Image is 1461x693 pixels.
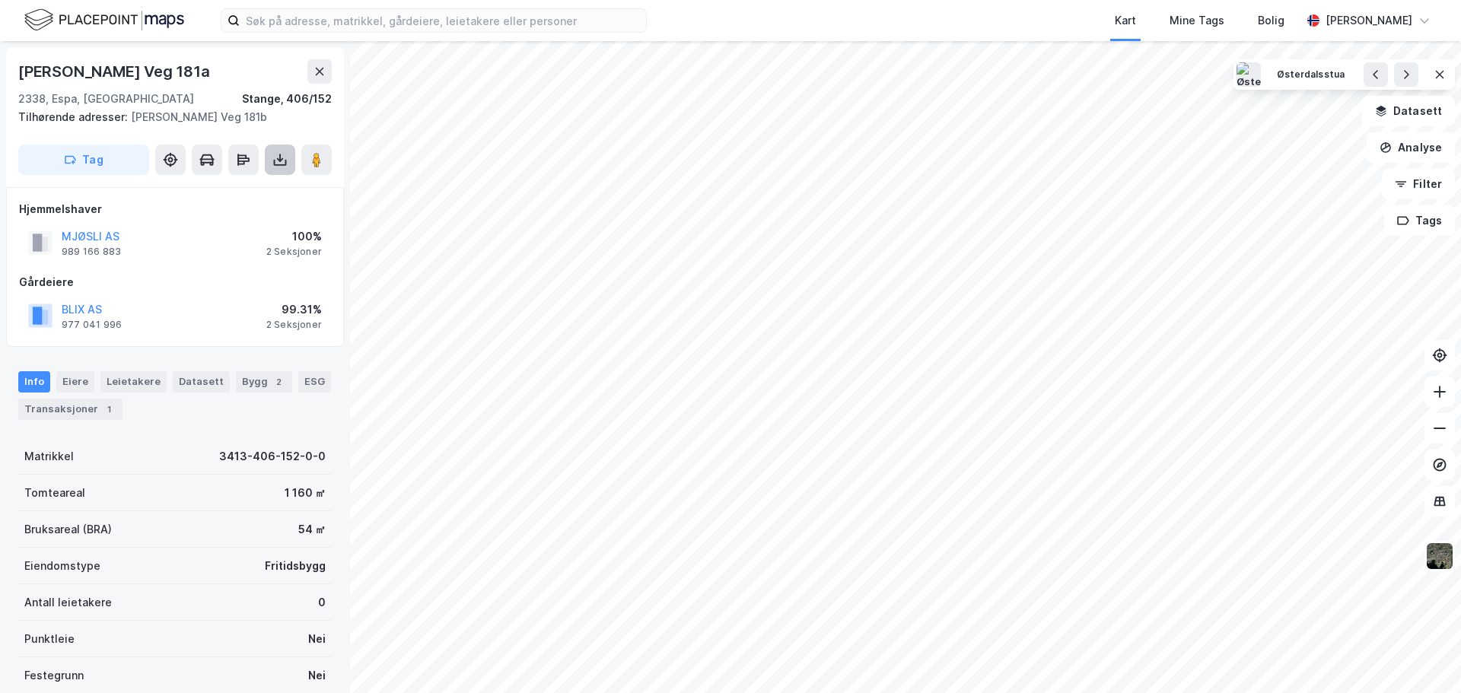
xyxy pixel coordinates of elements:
button: Tags [1384,205,1455,236]
div: Eiendomstype [24,557,100,575]
div: Kontrollprogram for chat [1385,620,1461,693]
div: 989 166 883 [62,246,121,258]
span: Tilhørende adresser: [18,110,131,123]
img: Østerdalsstua [1237,62,1261,87]
div: Østerdalsstua [1277,68,1345,81]
div: 1 [101,402,116,417]
div: Datasett [173,371,230,393]
div: Bruksareal (BRA) [24,520,112,539]
div: Bolig [1258,11,1284,30]
div: Tomteareal [24,484,85,502]
div: 3413-406-152-0-0 [219,447,326,466]
div: Antall leietakere [24,593,112,612]
div: Gårdeiere [19,273,331,291]
button: Analyse [1367,132,1455,163]
div: 2 [271,374,286,389]
div: Hjemmelshaver [19,200,331,218]
div: [PERSON_NAME] [1326,11,1412,30]
div: 0 [318,593,326,612]
div: Punktleie [24,630,75,648]
div: ESG [298,371,331,393]
div: Fritidsbygg [265,557,326,575]
div: Matrikkel [24,447,74,466]
button: Østerdalsstua [1267,62,1354,87]
div: 1 160 ㎡ [285,484,326,502]
div: Eiere [56,371,94,393]
img: logo.f888ab2527a4732fd821a326f86c7f29.svg [24,7,184,33]
div: Nei [308,666,326,685]
div: 2 Seksjoner [266,319,322,331]
div: Bygg [236,371,292,393]
div: Info [18,371,50,393]
div: [PERSON_NAME] Veg 181b [18,108,320,126]
div: 2 Seksjoner [266,246,322,258]
div: Kart [1115,11,1136,30]
div: Mine Tags [1170,11,1224,30]
button: Tag [18,145,149,175]
div: 977 041 996 [62,319,122,331]
img: 9k= [1425,542,1454,571]
div: Nei [308,630,326,648]
div: [PERSON_NAME] Veg 181a [18,59,213,84]
div: 54 ㎡ [298,520,326,539]
button: Datasett [1362,96,1455,126]
div: Leietakere [100,371,167,393]
div: 99.31% [266,300,322,319]
div: 100% [266,227,322,246]
button: Filter [1382,169,1455,199]
div: 2338, Espa, [GEOGRAPHIC_DATA] [18,90,194,108]
div: Festegrunn [24,666,84,685]
iframe: Chat Widget [1385,620,1461,693]
div: Stange, 406/152 [242,90,332,108]
div: Transaksjoner [18,399,123,420]
input: Søk på adresse, matrikkel, gårdeiere, leietakere eller personer [240,9,646,32]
